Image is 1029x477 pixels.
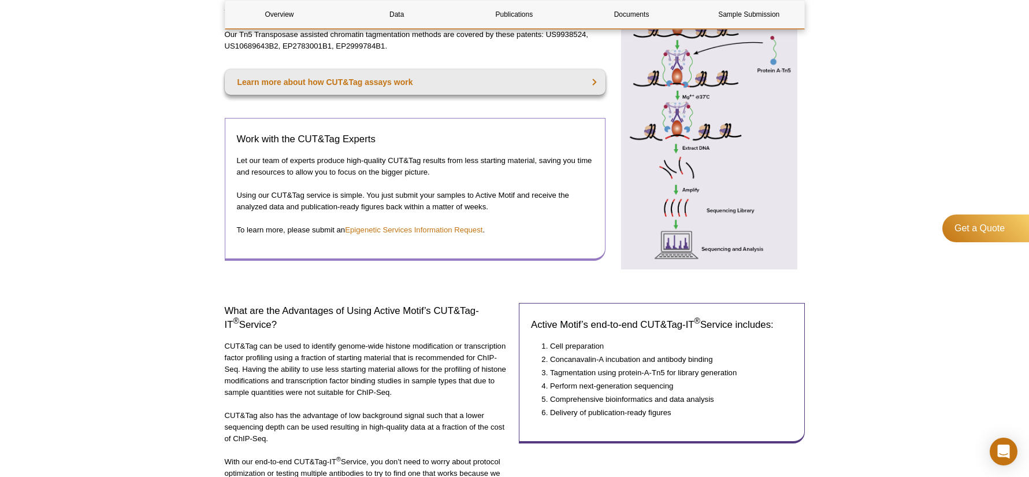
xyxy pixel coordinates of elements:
[694,316,700,326] sup: ®
[237,155,593,178] p: Let our team of experts produce high-quality CUT&Tag results from less starting material, saving ...
[225,341,511,398] p: CUT&Tag can be used to identify genome-wide histone modification or transcription factor profilin...
[460,1,569,28] a: Publications
[336,456,341,463] sup: ®
[345,225,482,234] a: Epigenetic Services Information Request
[237,190,593,213] p: Using our CUT&Tag service is simple. You just submit your samples to Active Motif and receive the...
[550,407,781,419] li: Delivery of publication-ready figures
[225,29,605,52] p: Our Tn5 Transposase assisted chromatin tagmentation methods are covered by these patents: US99385...
[225,304,511,332] h3: What are the Advantages of Using Active Motif’s CUT&Tag-IT Service?
[942,215,1029,242] a: Get a Quote
[550,354,781,365] li: Concanavalin-A incubation and antibody binding
[225,1,334,28] a: Overview
[237,224,593,236] p: To learn more, please submit an .
[550,367,781,379] li: Tagmentation using protein-A-Tn5 for library generation
[343,1,451,28] a: Data
[237,132,593,146] h3: Work with the CUT&Tag Experts​
[225,410,511,445] p: CUT&Tag also has the advantage of low background signal such that a lower sequencing depth can be...
[531,318,793,332] h3: Active Motif’s end-to-end CUT&Tag-IT Service includes:
[990,438,1017,465] div: Open Intercom Messenger
[577,1,686,28] a: Documents
[550,380,781,392] li: Perform next-generation sequencing
[550,341,781,352] li: Cell preparation
[550,394,781,405] li: Comprehensive bioinformatics and data analysis
[225,69,605,95] a: Learn more about how CUT&Tag assays work
[694,1,803,28] a: Sample Submission
[233,317,239,326] sup: ®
